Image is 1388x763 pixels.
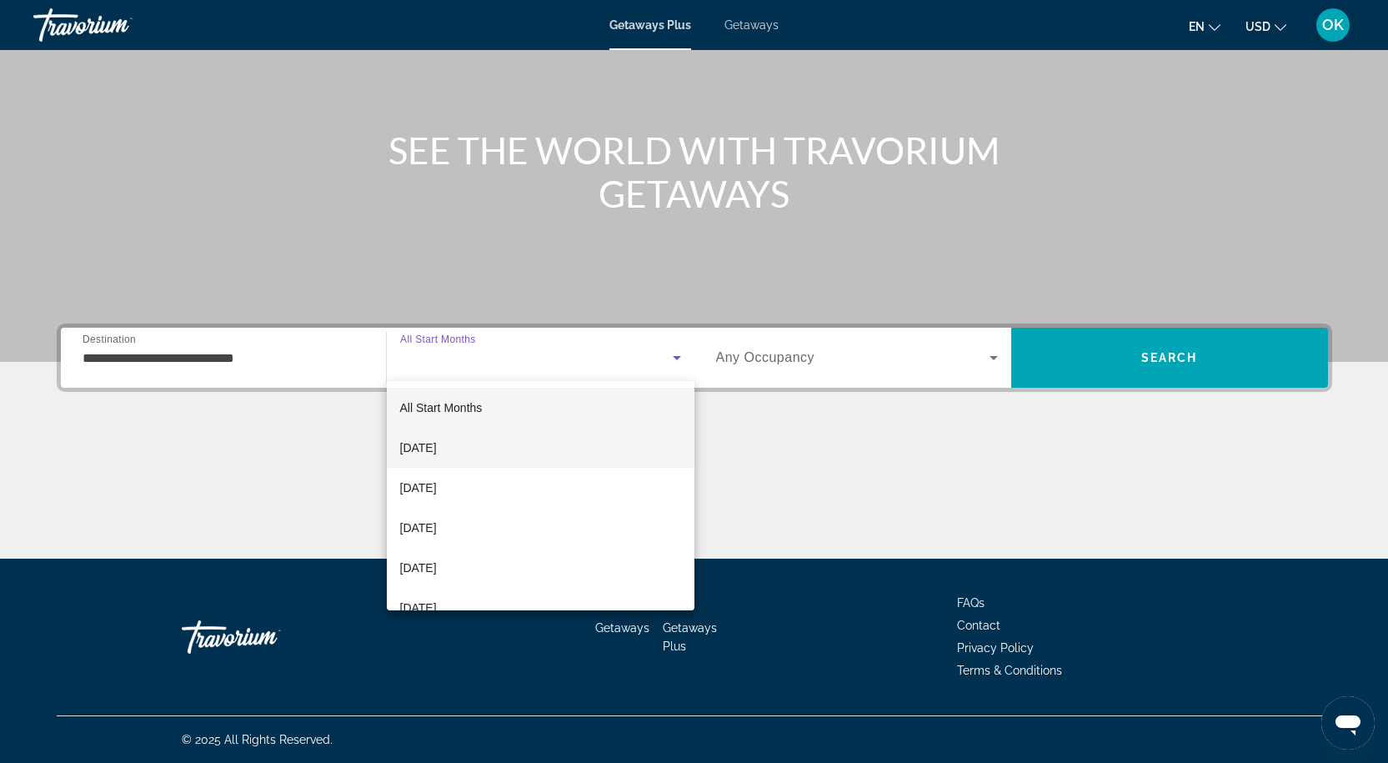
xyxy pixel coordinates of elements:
[400,598,437,618] span: [DATE]
[400,558,437,578] span: [DATE]
[400,438,437,458] span: [DATE]
[1321,696,1375,750] iframe: Button to launch messaging window
[400,478,437,498] span: [DATE]
[400,518,437,538] span: [DATE]
[400,401,483,414] span: All Start Months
